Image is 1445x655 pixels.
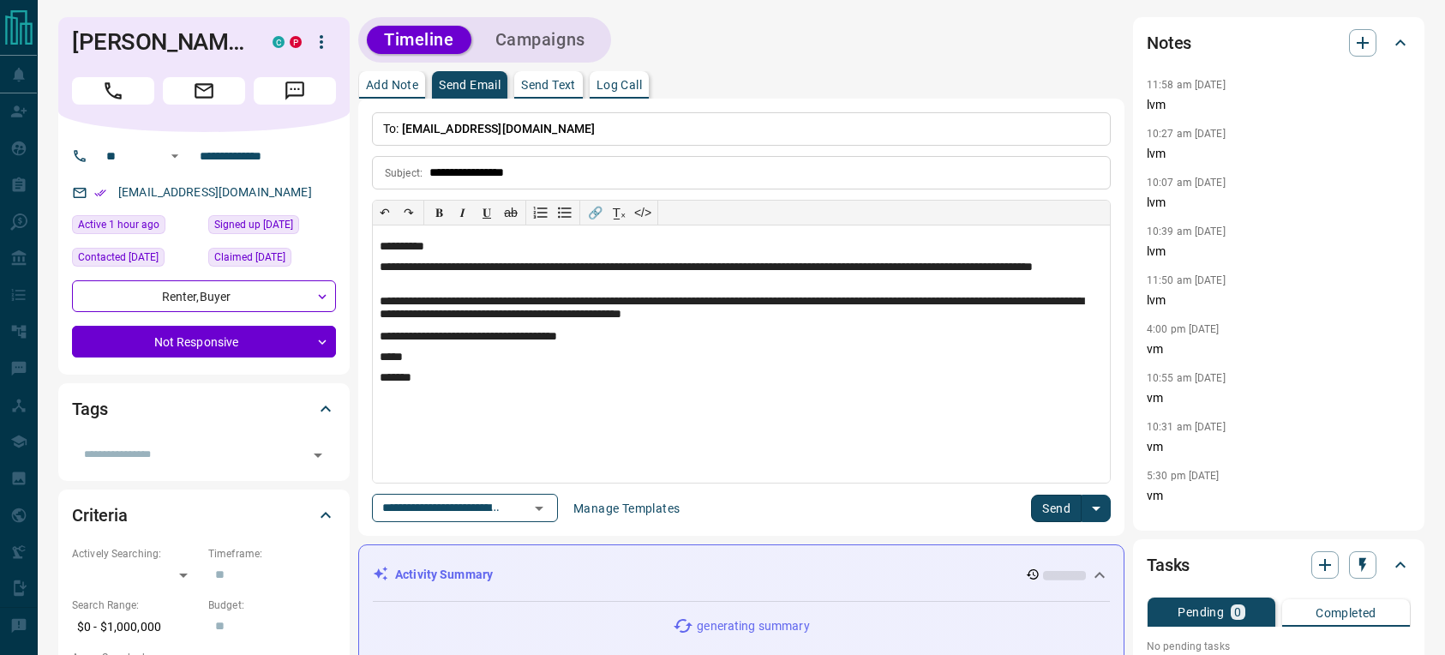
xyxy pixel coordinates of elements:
p: 10:07 am [DATE] [1147,177,1226,189]
p: Actively Searching: [72,546,200,562]
p: vm [1147,340,1411,358]
button: ↶ [373,201,397,225]
p: Add Note [366,79,418,91]
p: Send Email [439,79,501,91]
button: Timeline [367,26,471,54]
div: Tue Oct 14 2025 [72,215,200,239]
button: 𝑰 [451,201,475,225]
h2: Tags [72,395,107,423]
p: 10:39 am [DATE] [1147,225,1226,237]
div: Tags [72,388,336,430]
p: lvm [1147,291,1411,309]
p: lvm [1147,194,1411,212]
p: 11:58 am [DATE] [1147,79,1226,91]
button: 𝐁 [427,201,451,225]
span: Email [163,77,245,105]
button: Open [165,146,185,166]
div: split button [1031,495,1111,522]
h2: Notes [1147,29,1191,57]
span: Contacted [DATE] [78,249,159,266]
div: Tasks [1147,544,1411,586]
p: Timeframe: [208,546,336,562]
p: vm [1147,487,1411,505]
p: lvm [1147,243,1411,261]
p: lvm [1147,96,1411,114]
h2: Criteria [72,502,128,529]
button: 🔗 [583,201,607,225]
p: 10:27 am [DATE] [1147,128,1226,140]
h2: Tasks [1147,551,1190,579]
p: generating summary [697,617,809,635]
span: [EMAIL_ADDRESS][DOMAIN_NAME] [402,122,596,135]
p: lvm [1147,145,1411,163]
button: Open [527,496,551,520]
svg: Email Verified [94,187,106,199]
span: Message [254,77,336,105]
div: Thu Oct 09 2025 [72,248,200,272]
button: ab [499,201,523,225]
button: Campaigns [478,26,603,54]
h1: [PERSON_NAME] [72,28,247,56]
div: Criteria [72,495,336,536]
p: 10:31 am [DATE] [1147,421,1226,433]
s: ab [504,206,518,219]
p: To: [372,112,1111,146]
button: Send [1031,495,1082,522]
span: 𝐔 [483,206,491,219]
span: Signed up [DATE] [214,216,293,233]
p: vm [1147,389,1411,407]
span: Active 1 hour ago [78,216,159,233]
p: Budget: [208,598,336,613]
p: 11:50 am [DATE] [1147,274,1226,286]
p: Pending [1178,606,1224,618]
div: property.ca [290,36,302,48]
button: Manage Templates [563,495,690,522]
p: Subject: [385,165,423,181]
p: Send Text [521,79,576,91]
div: Notes [1147,22,1411,63]
p: 4:00 pm [DATE] [1147,323,1220,335]
span: Claimed [DATE] [214,249,285,266]
a: [EMAIL_ADDRESS][DOMAIN_NAME] [118,185,312,199]
p: 10:55 am [DATE] [1147,372,1226,384]
p: vm [1147,438,1411,456]
p: 11:26 am [DATE] [1147,519,1226,531]
button: Bullet list [553,201,577,225]
button: Numbered list [529,201,553,225]
p: Activity Summary [395,566,493,584]
div: Fri Dec 01 2023 [208,248,336,272]
p: Completed [1316,607,1376,619]
div: Activity Summary [373,559,1110,591]
div: Not Responsive [72,326,336,358]
div: Renter , Buyer [72,280,336,312]
span: Call [72,77,154,105]
button: T̲ₓ [607,201,631,225]
div: Thu Jan 21 2021 [208,215,336,239]
p: Log Call [597,79,642,91]
p: 5:30 pm [DATE] [1147,470,1220,482]
button: Open [306,443,330,467]
button: </> [631,201,655,225]
p: $0 - $1,000,000 [72,613,200,641]
button: ↷ [397,201,421,225]
p: Search Range: [72,598,200,613]
p: 0 [1234,606,1241,618]
button: 𝐔 [475,201,499,225]
div: condos.ca [273,36,285,48]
